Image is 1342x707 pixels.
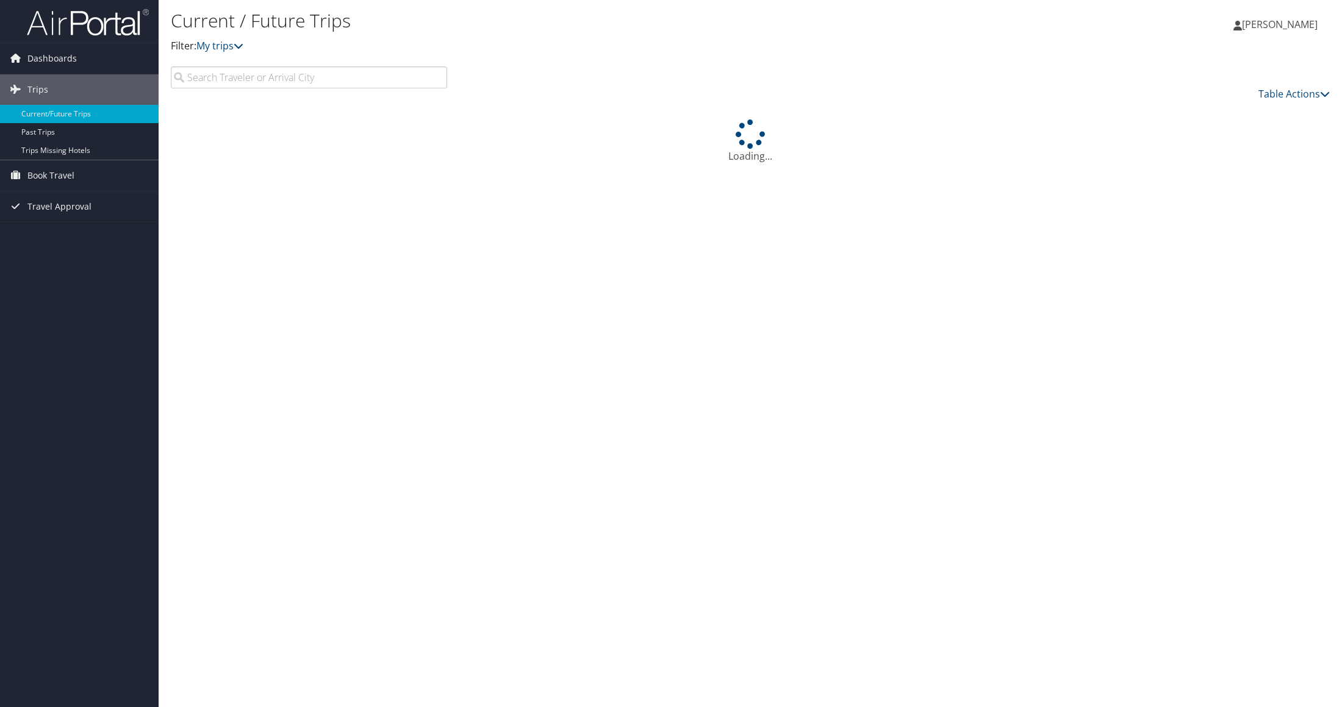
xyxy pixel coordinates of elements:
span: Trips [27,74,48,105]
a: My trips [196,39,243,52]
div: Loading... [171,119,1330,163]
p: Filter: [171,38,944,54]
span: Dashboards [27,43,77,74]
span: Travel Approval [27,191,91,222]
input: Search Traveler or Arrival City [171,66,447,88]
img: airportal-logo.png [27,8,149,37]
span: Book Travel [27,160,74,191]
span: [PERSON_NAME] [1242,18,1318,31]
a: Table Actions [1258,87,1330,101]
a: [PERSON_NAME] [1233,6,1330,43]
h1: Current / Future Trips [171,8,944,34]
